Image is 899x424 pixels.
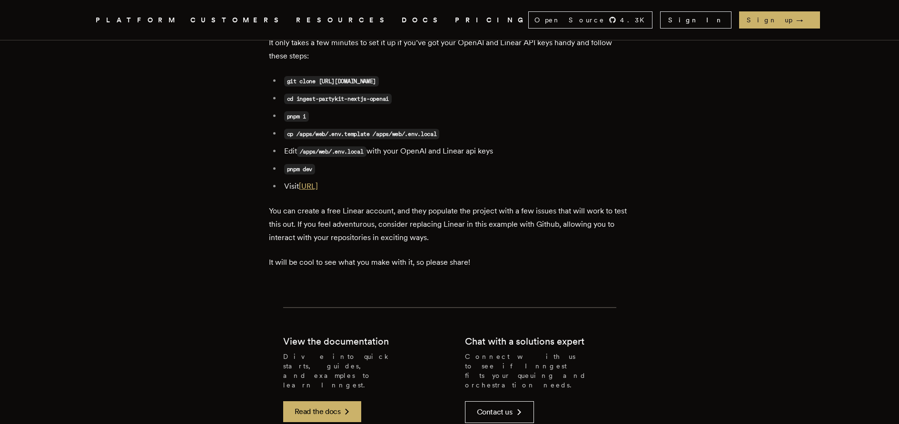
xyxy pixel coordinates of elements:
[281,180,631,193] li: Visit
[190,14,285,26] a: CUSTOMERS
[620,15,650,25] span: 4.3 K
[534,15,605,25] span: Open Source
[283,335,389,348] h2: View the documentation
[739,11,820,29] a: Sign up
[269,204,631,244] p: You can create a free Linear account, and they populate the project with a few issues that will w...
[297,146,366,157] code: /apps/web/.env.local
[283,401,362,422] a: Read the docs
[455,14,528,26] a: PRICING
[402,14,444,26] a: DOCS
[660,11,731,29] a: Sign In
[269,256,631,269] p: It will be cool to see what you make with it, so please share!
[281,145,631,158] li: Edit with your OpenAI and Linear api keys
[284,76,379,87] code: git clone [URL][DOMAIN_NAME]
[284,111,309,122] code: pnpm i
[283,352,435,390] p: Dive into quick starts, guides, and examples to learn Inngest.
[465,335,584,348] h2: Chat with a solutions expert
[284,129,440,139] code: cp /apps/web/.env.template /apps/web/.env.local
[796,15,812,25] span: →
[299,182,318,191] a: [URL]
[465,352,616,390] p: Connect with us to see if Inngest fits your queuing and orchestration needs.
[296,14,390,26] button: RESOURCES
[465,401,534,423] a: Contact us
[284,164,316,174] code: pnpm dev
[269,36,631,63] p: It only takes a few minutes to set it up if you’ve got your OpenAI and Linear API keys handy and ...
[96,14,179,26] button: PLATFORM
[284,94,392,104] code: cd ingest-partykit-nextjs-openai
